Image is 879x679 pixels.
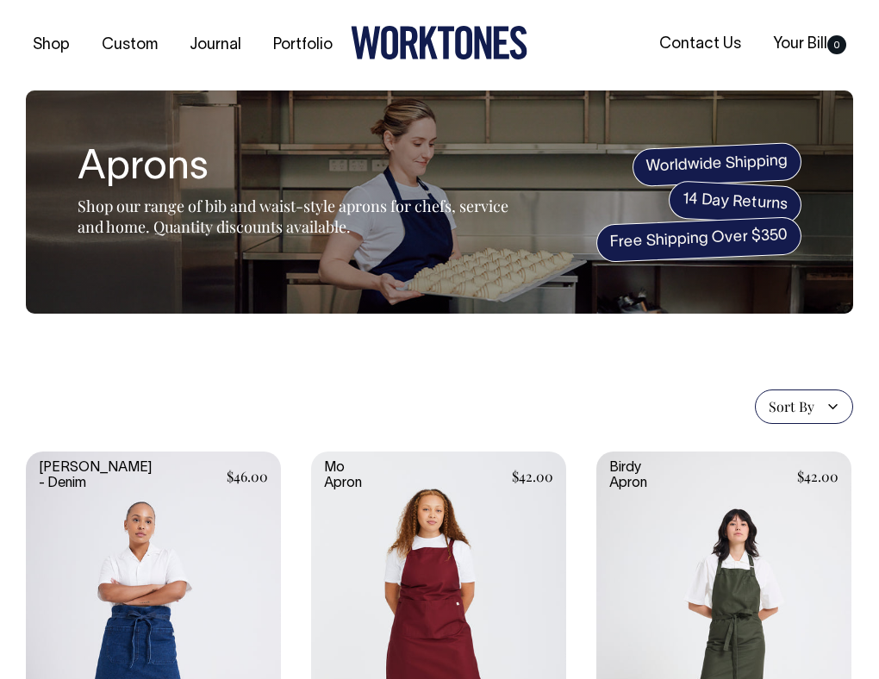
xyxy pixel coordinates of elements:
[183,31,248,59] a: Journal
[668,180,802,225] span: 14 Day Returns
[595,216,802,263] span: Free Shipping Over $350
[78,146,508,190] h1: Aprons
[632,142,802,187] span: Worldwide Shipping
[827,35,846,54] span: 0
[26,31,77,59] a: Shop
[769,396,814,417] span: Sort By
[652,30,748,59] a: Contact Us
[78,196,508,237] span: Shop our range of bib and waist-style aprons for chefs, service and home. Quantity discounts avai...
[266,31,340,59] a: Portfolio
[766,30,853,59] a: Your Bill0
[95,31,165,59] a: Custom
